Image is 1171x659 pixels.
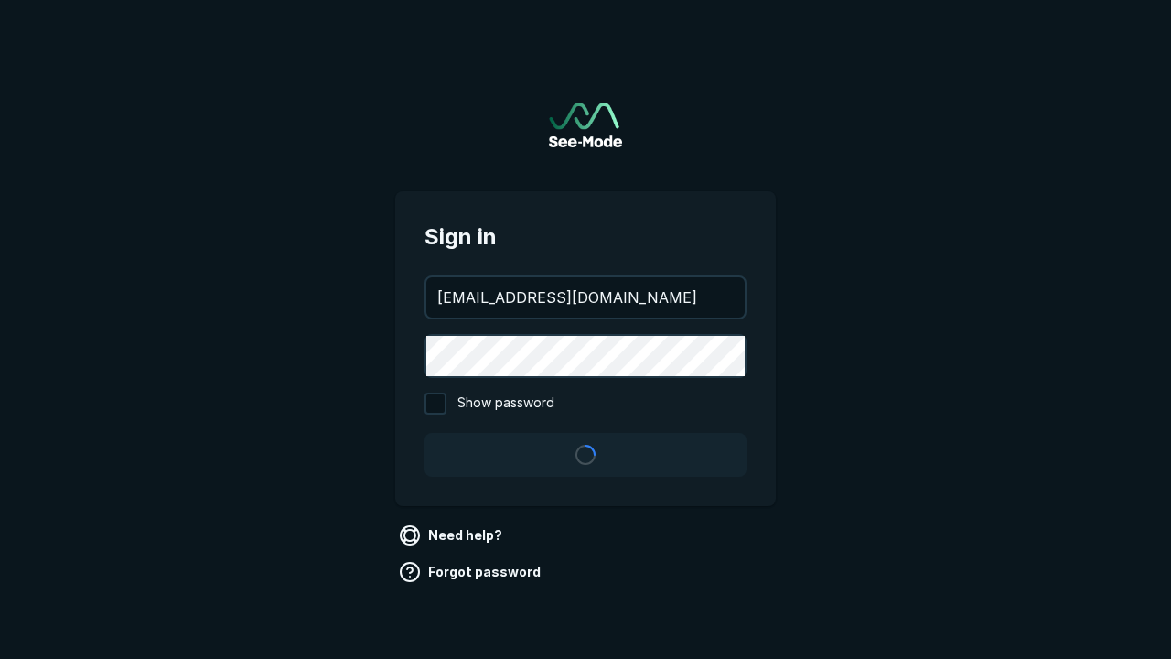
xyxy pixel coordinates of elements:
a: Go to sign in [549,103,622,147]
a: Need help? [395,521,510,550]
span: Show password [457,393,554,415]
span: Sign in [424,221,747,254]
a: Forgot password [395,557,548,587]
img: See-Mode Logo [549,103,622,147]
input: your@email.com [426,277,745,318]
